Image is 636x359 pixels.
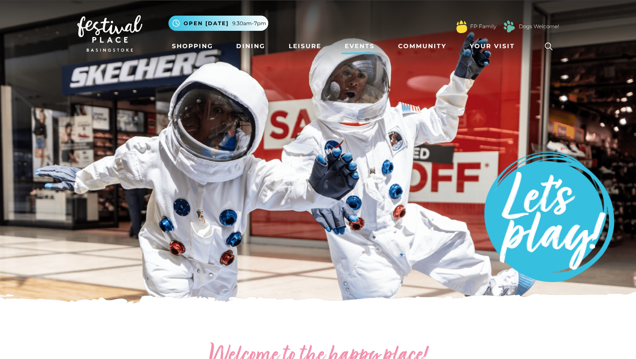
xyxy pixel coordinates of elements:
button: Open [DATE] 9.30am-7pm [168,16,268,31]
a: Shopping [168,38,217,54]
a: Leisure [285,38,325,54]
a: FP Family [470,23,496,30]
a: Dogs Welcome! [519,23,559,30]
a: Your Visit [466,38,523,54]
span: 9.30am-7pm [232,20,266,27]
a: Dining [233,38,269,54]
span: Your Visit [470,42,515,51]
a: Community [395,38,450,54]
span: Open [DATE] [184,20,229,27]
a: Events [341,38,378,54]
img: Festival Place Logo [77,15,142,52]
